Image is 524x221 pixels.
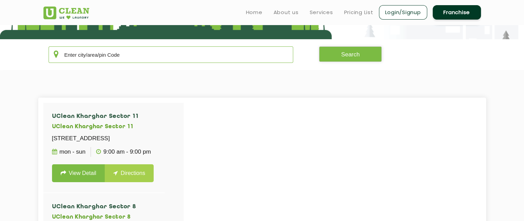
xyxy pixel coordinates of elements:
[246,8,263,16] a: Home
[52,203,156,210] h4: UClean Kharghar Sector 8
[49,46,294,63] input: Enter city/area/pin Code
[379,5,427,20] a: Login/Signup
[52,214,156,221] h5: UClean Kharghar Sector 8
[310,8,333,16] a: Services
[52,164,105,182] a: View Detail
[319,46,382,62] button: Search
[96,147,151,157] p: 9:00 AM - 9:00 PM
[105,164,154,182] a: Directions
[52,113,156,120] h4: UClean Kharghar Sector 11
[43,7,89,19] img: UClean Laundry and Dry Cleaning
[274,8,299,16] a: About us
[52,124,156,130] h5: UClean Kharghar Sector 11
[52,134,156,143] p: [STREET_ADDRESS]
[52,147,86,157] p: Mon - Sun
[344,8,373,16] a: Pricing List
[433,5,481,20] a: Franchise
